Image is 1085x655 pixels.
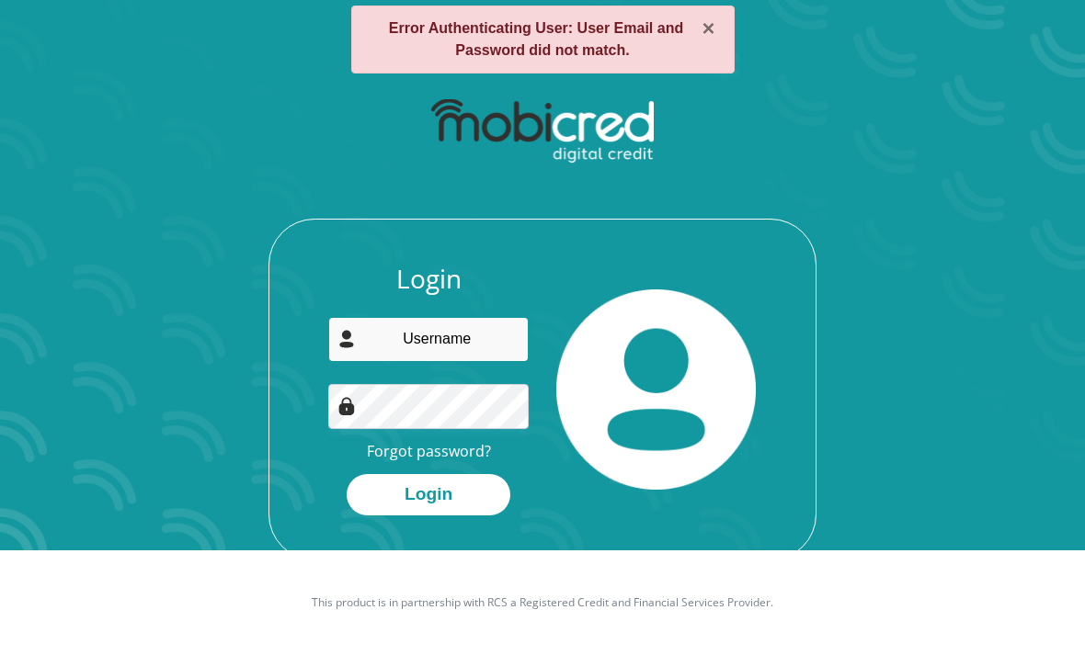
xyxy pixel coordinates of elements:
[337,397,356,415] img: Image
[389,20,683,58] strong: Error Authenticating User: User Email and Password did not match.
[328,264,528,295] h3: Login
[347,474,510,515] button: Login
[328,317,528,362] input: Username
[337,330,356,348] img: user-icon image
[431,99,653,164] img: mobicred logo
[702,17,715,40] button: ×
[367,441,491,461] a: Forgot password?
[115,594,970,611] p: This product is in partnership with RCS a Registered Credit and Financial Services Provider.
